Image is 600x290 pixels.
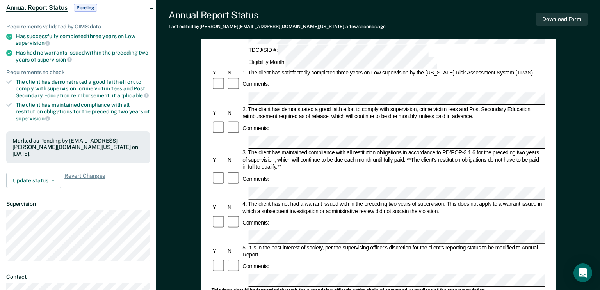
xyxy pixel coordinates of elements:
div: Y [211,110,226,117]
span: Revert Changes [64,173,105,188]
div: Eligibility Month: [247,57,438,69]
div: The client has demonstrated a good faith effort to comply with supervision, crime victim fees and... [16,79,150,99]
div: 2. The client has demonstrated a good faith effort to comply with supervision, crime victim fees ... [241,106,545,120]
div: Annual Report Status [169,9,386,21]
div: Y [211,204,226,211]
div: Has successfully completed three years on Low [16,33,150,46]
div: N [226,204,241,211]
div: Comments: [241,263,270,270]
span: supervision [16,40,50,46]
div: TDCJ/SID #: [247,44,430,57]
div: Comments: [241,219,270,226]
div: 3. The client has maintained compliance with all restitution obligations in accordance to PD/POP-... [241,150,545,171]
div: Has had no warrants issued within the preceding two years of [16,50,150,63]
div: Comments: [241,175,270,182]
div: The client has maintained compliance with all restitution obligations for the preceding two years of [16,102,150,122]
div: Requirements validated by OIMS data [6,23,150,30]
span: supervision [16,115,50,122]
span: Pending [74,4,97,12]
div: Y [211,157,226,164]
div: Y [211,69,226,76]
div: Y [211,248,226,255]
div: N [226,248,241,255]
div: Marked as Pending by [EMAIL_ADDRESS][PERSON_NAME][DOMAIN_NAME][US_STATE] on [DATE]. [12,138,144,157]
div: Comments: [241,81,270,88]
div: Last edited by [PERSON_NAME][EMAIL_ADDRESS][DOMAIN_NAME][US_STATE] [169,24,386,29]
div: 1. The client has satisfactorily completed three years on Low supervision by the [US_STATE] Risk ... [241,69,545,76]
div: N [226,157,241,164]
dt: Contact [6,274,150,280]
div: Requirements to check [6,69,150,76]
div: 5. It is in the best interest of society, per the supervising officer's discretion for the client... [241,244,545,258]
button: Update status [6,173,61,188]
span: supervision [37,57,72,63]
div: 4. The client has not had a warrant issued with in the preceding two years of supervision. This d... [241,200,545,215]
span: applicable [117,92,149,99]
div: N [226,69,241,76]
button: Download Form [536,13,588,26]
div: Comments: [241,124,270,131]
div: N [226,110,241,117]
div: Open Intercom Messenger [573,263,592,282]
span: Annual Report Status [6,4,68,12]
dt: Supervision [6,201,150,207]
span: a few seconds ago [345,24,386,29]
